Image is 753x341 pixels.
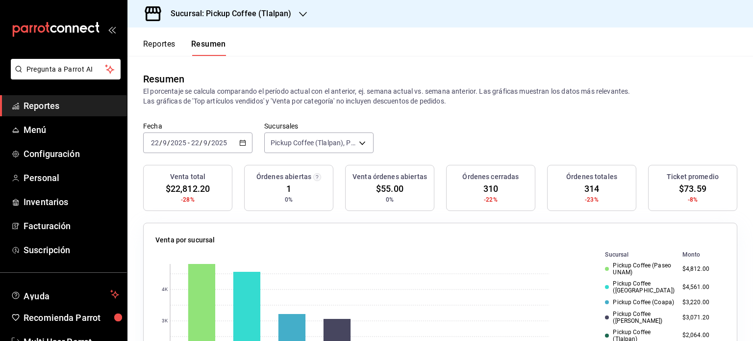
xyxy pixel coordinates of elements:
[386,195,394,204] span: 0%
[605,299,674,306] div: Pickup Coffee (Coapa)
[26,64,105,75] span: Pregunta a Parrot AI
[211,139,227,147] input: ----
[188,139,190,147] span: -
[286,182,291,195] span: 1
[679,182,706,195] span: $73.59
[191,139,200,147] input: --
[584,182,599,195] span: 314
[376,182,403,195] span: $55.00
[605,262,674,276] div: Pickup Coffee (Paseo UNAM)
[605,311,674,325] div: Pickup Coffee ([PERSON_NAME])
[181,195,195,204] span: -28%
[166,182,210,195] span: $22,812.20
[162,139,167,147] input: --
[155,235,215,245] p: Venta por sucursal
[200,139,202,147] span: /
[24,311,119,324] span: Recomienda Parrot
[24,243,119,257] span: Suscripción
[483,182,498,195] span: 310
[256,172,311,182] h3: Órdenes abiertas
[208,139,211,147] span: /
[24,289,106,300] span: Ayuda
[11,59,121,79] button: Pregunta a Parrot AI
[484,195,498,204] span: -22%
[143,39,176,56] button: Reportes
[24,99,119,112] span: Reportes
[605,280,674,294] div: Pickup Coffee ([GEOGRAPHIC_DATA])
[352,172,427,182] h3: Venta órdenes abiertas
[462,172,519,182] h3: Órdenes cerradas
[143,123,252,130] label: Fecha
[589,249,678,260] th: Sucursal
[167,139,170,147] span: /
[163,8,291,20] h3: Sucursal: Pickup Coffee (Tlalpan)
[143,39,226,56] div: navigation tabs
[143,86,737,106] p: El porcentaje se calcula comparando el período actual con el anterior, ej. semana actual vs. sema...
[678,278,725,296] td: $4,561.00
[667,172,719,182] h3: Ticket promedio
[688,195,698,204] span: -8%
[24,147,119,160] span: Configuración
[271,138,355,148] span: Pickup Coffee (Tlalpan), Pickup Coffee (Coapa), Pickup Coffee (Guadalupe Inn), Pickup Coffee ([PE...
[24,219,119,233] span: Facturación
[24,195,119,209] span: Inventarios
[24,171,119,184] span: Personal
[566,172,617,182] h3: Órdenes totales
[7,71,121,81] a: Pregunta a Parrot AI
[108,26,116,33] button: open_drawer_menu
[678,296,725,309] td: $3,220.00
[678,309,725,327] td: $3,071.20
[264,123,374,130] label: Sucursales
[678,249,725,260] th: Monto
[678,260,725,278] td: $4,812.00
[170,139,187,147] input: ----
[162,318,168,324] text: 3K
[151,139,159,147] input: --
[170,172,205,182] h3: Venta total
[162,287,168,292] text: 4K
[24,123,119,136] span: Menú
[191,39,226,56] button: Resumen
[585,195,599,204] span: -23%
[285,195,293,204] span: 0%
[203,139,208,147] input: --
[159,139,162,147] span: /
[143,72,184,86] div: Resumen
